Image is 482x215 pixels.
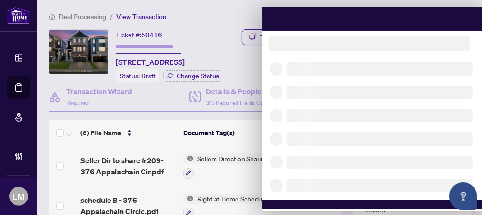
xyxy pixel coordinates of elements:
span: [STREET_ADDRESS] [116,56,185,68]
span: Seller Dir to share fr209-376 Appalachain Cir.pdf [80,155,176,177]
span: (6) File Name [80,128,121,138]
a: Minimise,Self Help [187,3,203,19]
th: (6) File Name [77,120,180,146]
img: Status Icon [183,194,194,204]
span: View Transaction [116,13,166,21]
span: Sellers Direction Sharing Substance [194,153,304,164]
span: Right at Home Schedule B [194,194,277,204]
div: Status: [116,69,159,82]
span: Change Status [177,73,219,79]
img: logo [7,7,30,24]
th: Document Tag(s) [180,120,308,146]
span: 3/3 Required Fields Completed [206,99,283,106]
button: Status IconSellers Direction Sharing Substance [183,153,304,179]
img: Status Icon [183,153,194,164]
img: IMG-X12356345_1.jpg [49,30,108,74]
div: Ticket #: [116,29,162,40]
span: LM [13,190,25,203]
button: Transaction Communication [242,29,352,45]
span: Draft [141,72,156,80]
div: Transaction Communication [260,30,345,45]
h4: Transaction Wizard [66,86,132,97]
span: home [49,14,55,20]
button: Open asap [449,182,477,210]
span: Required [66,99,89,106]
h4: Details & People [206,86,283,97]
span: 50416 [141,31,162,39]
li: / [110,11,113,22]
button: Change Status [163,70,223,82]
span: Deal Processing [59,13,106,21]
